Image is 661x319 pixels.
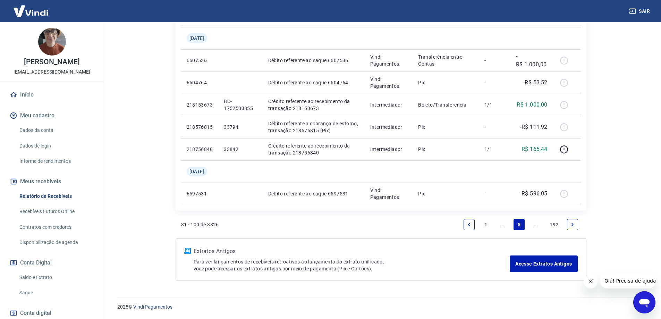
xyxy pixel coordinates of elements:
p: 1/1 [484,101,505,108]
p: Boleto/Transferência [418,101,473,108]
p: Débito referente ao saque 6597531 [268,190,359,197]
p: 81 - 100 de 3826 [181,221,219,228]
p: R$ 165,44 [522,145,548,153]
a: Page 5 is your current page [514,219,525,230]
ul: Pagination [461,216,581,233]
img: Vindi [8,0,53,22]
iframe: Botão para abrir a janela de mensagens [633,291,655,313]
iframe: Fechar mensagem [584,275,598,288]
p: Pix [418,124,473,131]
p: Crédito referente ao recebimento da transação 218153673 [268,98,359,112]
p: Vindi Pagamentos [370,53,407,67]
a: Disponibilização de agenda [17,235,95,250]
iframe: Mensagem da empresa [600,273,655,288]
p: 218756840 [187,146,213,153]
p: 1/1 [484,146,505,153]
a: Saldo e Extrato [17,270,95,285]
p: [EMAIL_ADDRESS][DOMAIN_NAME] [14,68,90,76]
p: R$ 1.000,00 [517,101,547,109]
p: Débito referente a cobrança de estorno, transação 218576815 (Pix) [268,120,359,134]
p: -R$ 111,92 [520,123,548,131]
p: Pix [418,79,473,86]
p: - [484,57,505,64]
p: -R$ 596,05 [520,190,548,198]
a: Jump backward [497,219,508,230]
span: Conta digital [20,308,51,318]
a: Contratos com credores [17,220,95,234]
button: Meu cadastro [8,108,95,123]
p: BC-1752503855 [224,98,257,112]
p: 218576815 [187,124,213,131]
a: Page 1 [480,219,491,230]
p: 6604764 [187,79,213,86]
p: - [484,79,505,86]
button: Conta Digital [8,255,95,270]
p: 2025 © [117,303,644,311]
p: Intermediador [370,146,407,153]
p: Pix [418,146,473,153]
p: -R$ 1.000,00 [516,52,548,69]
img: f4e62f0b-5503-4c59-a249-72c703c1eae7.jpeg [38,28,66,56]
a: Acesse Extratos Antigos [510,255,577,272]
p: Intermediador [370,124,407,131]
p: -R$ 53,52 [523,78,548,87]
a: Dados da conta [17,123,95,137]
a: Vindi Pagamentos [133,304,172,310]
p: 218153673 [187,101,213,108]
button: Sair [628,5,653,18]
span: [DATE] [189,168,204,175]
p: - [484,190,505,197]
p: Intermediador [370,101,407,108]
a: Recebíveis Futuros Online [17,204,95,219]
p: Extratos Antigos [194,247,510,255]
a: Jump forward [530,219,541,230]
a: Relatório de Recebíveis [17,189,95,203]
p: Para ver lançamentos de recebíveis retroativos ao lançamento do extrato unificado, você pode aces... [194,258,510,272]
p: Pix [418,190,473,197]
a: Saque [17,286,95,300]
span: [DATE] [189,35,204,42]
a: Início [8,87,95,102]
p: - [484,124,505,131]
p: Débito referente ao saque 6604764 [268,79,359,86]
p: Crédito referente ao recebimento da transação 218756840 [268,142,359,156]
button: Meus recebíveis [8,174,95,189]
span: Olá! Precisa de ajuda? [4,5,58,10]
p: 6607536 [187,57,213,64]
a: Previous page [464,219,475,230]
p: Débito referente ao saque 6607536 [268,57,359,64]
p: 33794 [224,124,257,131]
p: 33842 [224,146,257,153]
a: Informe de rendimentos [17,154,95,168]
a: Dados de login [17,139,95,153]
a: Next page [567,219,578,230]
p: Vindi Pagamentos [370,76,407,90]
a: Page 192 [547,219,561,230]
p: Transferência entre Contas [418,53,473,67]
p: Vindi Pagamentos [370,187,407,201]
p: 6597531 [187,190,213,197]
img: ícone [184,248,191,254]
p: [PERSON_NAME] [24,58,79,66]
